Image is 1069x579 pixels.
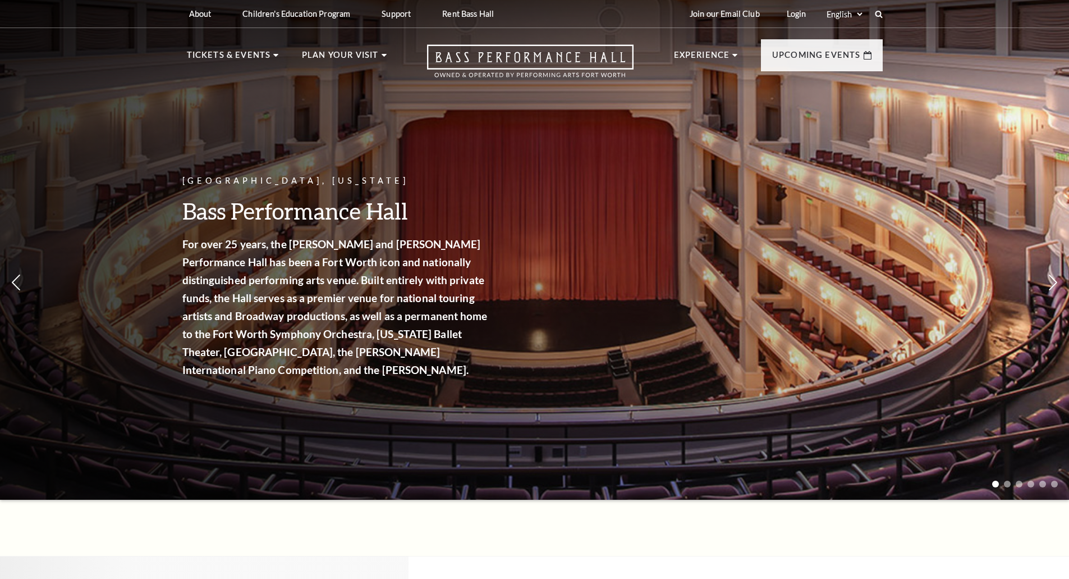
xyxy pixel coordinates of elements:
p: Plan Your Visit [302,48,379,69]
p: Support [382,9,411,19]
p: Tickets & Events [187,48,271,69]
select: Select: [824,9,864,20]
p: About [189,9,212,19]
h3: Bass Performance Hall [182,197,491,225]
p: Upcoming Events [772,48,861,69]
p: Experience [674,48,730,69]
strong: For over 25 years, the [PERSON_NAME] and [PERSON_NAME] Performance Hall has been a Fort Worth ico... [182,238,488,376]
p: Rent Bass Hall [442,9,494,19]
p: [GEOGRAPHIC_DATA], [US_STATE] [182,174,491,188]
p: Children's Education Program [242,9,350,19]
